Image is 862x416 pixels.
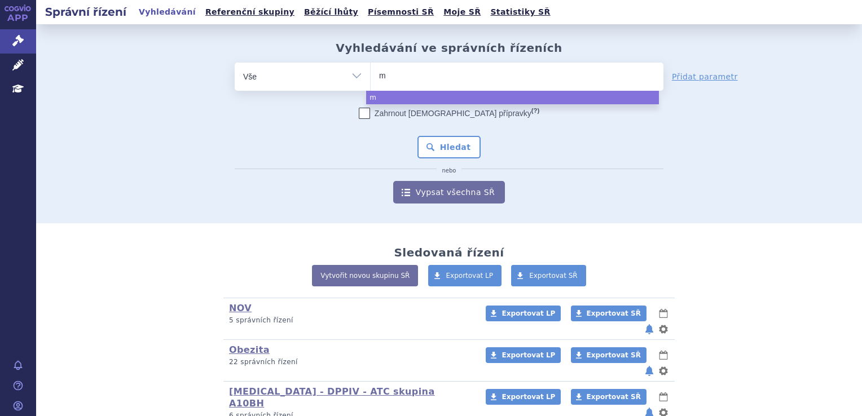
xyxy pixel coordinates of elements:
a: Exportovat SŘ [571,347,646,363]
h2: Správní řízení [36,4,135,20]
a: Statistiky SŘ [487,5,553,20]
h2: Vyhledávání ve správních řízeních [336,41,562,55]
span: Exportovat LP [502,351,555,359]
span: Exportovat SŘ [587,351,641,359]
span: Exportovat SŘ [587,309,641,317]
a: [MEDICAL_DATA] - DPPIV - ATC skupina A10BH [229,386,435,409]
a: Vypsat všechna SŘ [393,181,505,203]
button: lhůty [658,390,669,404]
span: Exportovat LP [502,393,555,401]
a: Písemnosti SŘ [364,5,437,20]
a: Exportovat SŘ [511,265,586,286]
span: Exportovat LP [502,309,555,317]
span: Exportovat LP [446,272,494,280]
a: Exportovat LP [486,389,561,405]
button: nastavení [658,364,669,378]
a: Běžící lhůty [301,5,362,20]
a: Exportovat LP [486,306,561,321]
a: Referenční skupiny [202,5,298,20]
a: Vyhledávání [135,5,199,20]
a: Přidat parametr [672,71,738,82]
button: notifikace [644,322,655,336]
span: Exportovat SŘ [529,272,578,280]
button: lhůty [658,307,669,320]
a: Exportovat SŘ [571,389,646,405]
button: nastavení [658,322,669,336]
button: Hledat [417,136,481,158]
button: lhůty [658,348,669,362]
p: 5 správních řízení [229,316,471,325]
a: Obezita [229,344,270,355]
h2: Sledovaná řízení [394,246,504,259]
i: nebo [437,167,462,174]
label: Zahrnout [DEMOGRAPHIC_DATA] přípravky [359,108,539,119]
a: Exportovat LP [428,265,502,286]
a: Vytvořit novou skupinu SŘ [312,265,418,286]
span: Exportovat SŘ [587,393,641,401]
li: m [366,91,659,104]
a: NOV [229,303,252,313]
a: Moje SŘ [440,5,484,20]
abbr: (?) [531,107,539,114]
button: notifikace [644,364,655,378]
p: 22 správních řízení [229,357,471,367]
a: Exportovat LP [486,347,561,363]
a: Exportovat SŘ [571,306,646,321]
